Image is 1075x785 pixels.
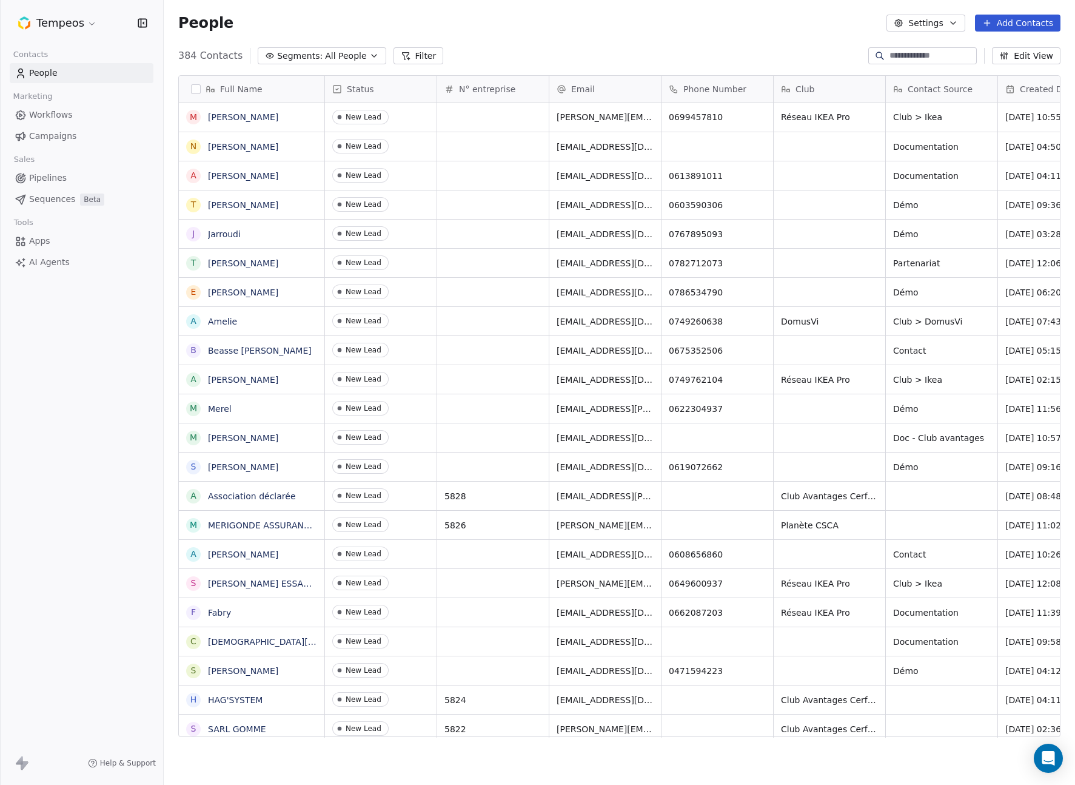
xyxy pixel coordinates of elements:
span: Phone Number [683,83,746,95]
span: [EMAIL_ADDRESS][DOMAIN_NAME] [557,141,654,153]
a: [PERSON_NAME] [208,375,278,385]
span: [EMAIL_ADDRESS][DOMAIN_NAME] [557,315,654,328]
div: New Lead [346,288,381,296]
span: [EMAIL_ADDRESS][DOMAIN_NAME] [557,636,654,648]
span: Démo [893,665,990,677]
div: New Lead [346,666,381,675]
span: Documentation [893,170,990,182]
button: Tempeos [15,13,99,33]
div: New Lead [346,579,381,587]
span: [EMAIL_ADDRESS][DOMAIN_NAME] [557,286,654,298]
span: Club Avantages Cerfrance [781,694,878,706]
div: Status [325,76,437,102]
div: New Lead [346,724,381,733]
span: Tempeos [36,15,84,31]
span: Contact [893,548,990,561]
span: [EMAIL_ADDRESS][DOMAIN_NAME] [557,694,654,706]
span: 0675352506 [669,345,766,357]
span: [PERSON_NAME][EMAIL_ADDRESS][DOMAIN_NAME] [557,111,654,123]
span: Club > DomusVi [893,315,990,328]
span: Tools [8,214,38,232]
a: [DEMOGRAPHIC_DATA][PERSON_NAME] [208,637,375,647]
span: Réseau IKEA Pro [781,607,878,619]
span: Help & Support [100,758,156,768]
div: New Lead [346,200,381,209]
span: Pipelines [29,172,67,184]
a: Pipelines [10,168,153,188]
span: Marketing [8,87,58,106]
div: New Lead [346,258,381,267]
span: Démo [893,228,990,240]
a: HAG'SYSTEM [208,695,263,705]
div: New Lead [346,608,381,616]
span: [EMAIL_ADDRESS][DOMAIN_NAME] [557,432,654,444]
span: Partenariat [893,257,990,269]
a: [PERSON_NAME] [208,258,278,268]
span: AI Agents [29,256,70,269]
span: [PERSON_NAME][EMAIL_ADDRESS][PERSON_NAME][DOMAIN_NAME] [557,519,654,531]
div: New Lead [346,346,381,354]
span: Démo [893,199,990,211]
span: 0471594223 [669,665,766,677]
div: New Lead [346,462,381,471]
div: Email [549,76,661,102]
span: N° entreprise [459,83,515,95]
a: [PERSON_NAME] [208,433,278,443]
div: S [191,460,196,473]
span: 0622304937 [669,403,766,415]
div: A [190,548,196,561]
span: People [178,14,233,32]
div: New Lead [346,637,381,645]
span: Démo [893,286,990,298]
div: E [191,286,196,298]
span: [EMAIL_ADDRESS][DOMAIN_NAME] [557,170,654,182]
div: A [190,169,196,182]
span: Doc - Club avantages [893,432,990,444]
span: [EMAIL_ADDRESS][DOMAIN_NAME] [557,228,654,240]
span: 0608656860 [669,548,766,561]
div: New Lead [346,229,381,238]
a: [PERSON_NAME] [208,550,278,559]
a: Fabry [208,608,231,618]
a: Apps [10,231,153,251]
span: Campaigns [29,130,76,143]
span: [EMAIL_ADDRESS][DOMAIN_NAME] [557,199,654,211]
span: Documentation [893,636,990,648]
div: N [190,140,196,153]
a: SequencesBeta [10,189,153,209]
span: Beta [80,194,104,206]
div: S [191,577,196,590]
span: 0603590306 [669,199,766,211]
button: Settings [886,15,965,32]
span: 5826 [444,519,541,531]
span: [PERSON_NAME][EMAIL_ADDRESS][DOMAIN_NAME] [557,723,654,735]
span: Workflows [29,109,73,121]
a: [PERSON_NAME] [208,288,278,297]
div: A [190,373,196,386]
span: 0649600937 [669,578,766,590]
a: [PERSON_NAME] [208,462,278,472]
span: 0786534790 [669,286,766,298]
span: 0699457810 [669,111,766,123]
div: New Lead [346,317,381,325]
span: Documentation [893,607,990,619]
div: t [191,198,196,211]
span: Apps [29,235,50,248]
div: Open Intercom Messenger [1034,744,1063,773]
a: Amelie [208,317,237,326]
span: Club > Ikea [893,374,990,386]
div: H [190,693,197,706]
span: Réseau IKEA Pro [781,578,878,590]
span: 0749260638 [669,315,766,328]
div: T [191,257,196,269]
div: N° entreprise [437,76,549,102]
div: New Lead [346,433,381,442]
a: [PERSON_NAME] [208,142,278,152]
span: Démo [893,461,990,473]
a: AI Agents [10,252,153,272]
div: M [190,431,197,444]
span: Club Avantages Cerfrance [781,723,878,735]
div: S [191,723,196,735]
span: [EMAIL_ADDRESS][DOMAIN_NAME] [557,461,654,473]
span: Email [571,83,595,95]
